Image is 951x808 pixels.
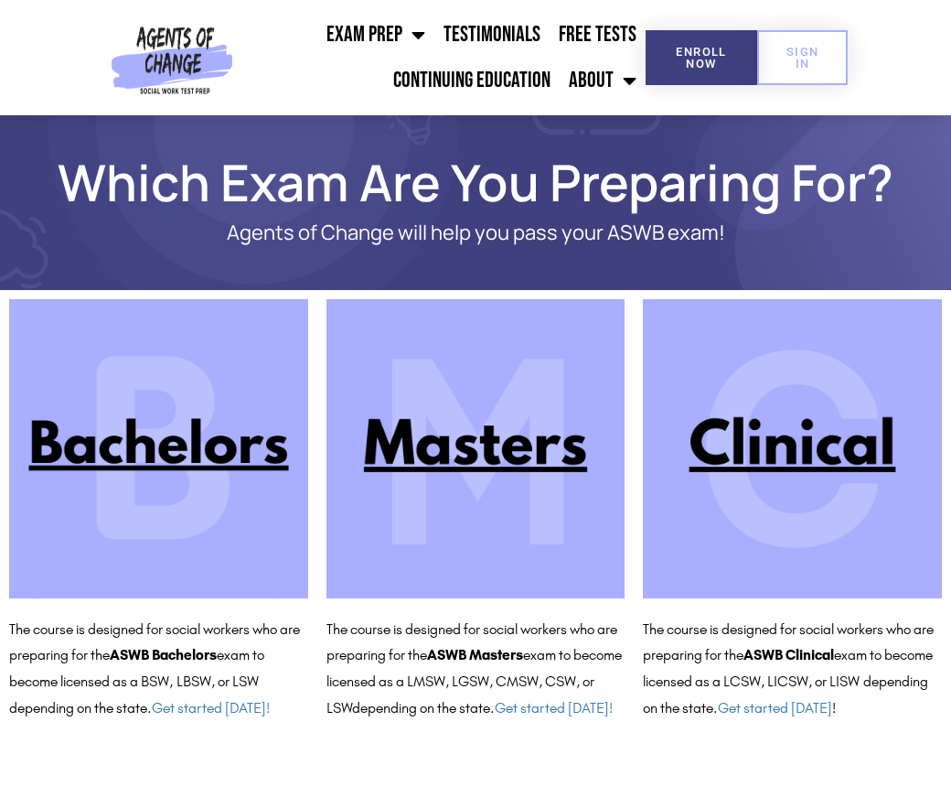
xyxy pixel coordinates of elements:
span: Enroll Now [675,46,728,70]
a: Testimonials [434,12,550,58]
span: . ! [713,699,836,716]
a: Free Tests [550,12,646,58]
a: Exam Prep [317,12,434,58]
a: Enroll Now [646,30,757,85]
a: About [560,58,646,103]
b: ASWB Clinical [743,646,834,663]
h1: Which Exam Are You Preparing For? [46,161,905,203]
a: Get started [DATE]! [495,699,613,716]
p: The course is designed for social workers who are preparing for the exam to become licensed as a ... [9,617,308,722]
a: SIGN IN [757,30,849,85]
p: The course is designed for social workers who are preparing for the exam to become licensed as a ... [643,617,942,722]
a: Continuing Education [384,58,560,103]
span: SIGN IN [786,46,819,70]
b: ASWB Masters [427,646,523,663]
span: depending on the state. [352,699,613,716]
p: Agents of Change will help you pass your ASWB exam! [119,221,832,244]
a: Get started [DATE] [718,699,832,716]
nav: Menu [239,12,646,103]
a: Get started [DATE]! [152,699,270,716]
b: ASWB Bachelors [110,646,217,663]
p: The course is designed for social workers who are preparing for the exam to become licensed as a ... [326,617,625,722]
